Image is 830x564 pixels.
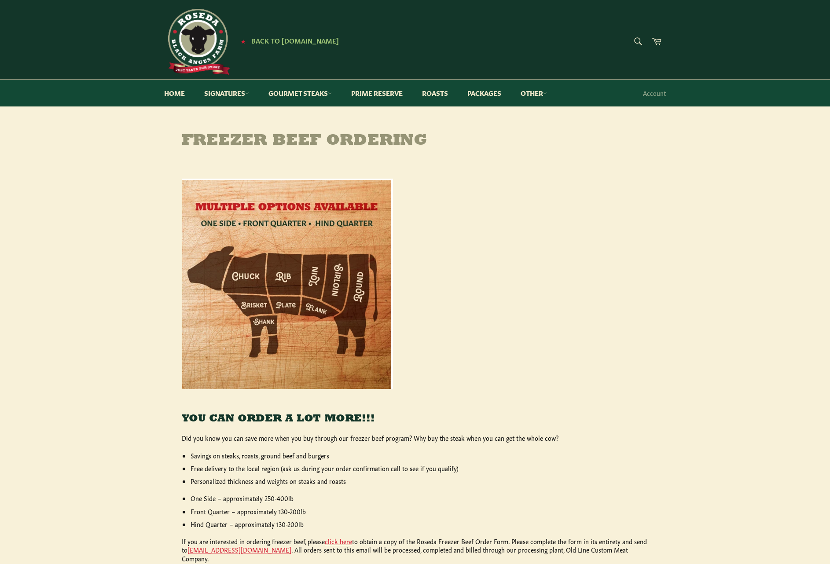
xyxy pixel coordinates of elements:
[164,132,666,150] h1: Freezer Beef Ordering
[459,80,510,106] a: Packages
[325,537,352,546] a: click here
[191,507,648,516] li: Front Quarter – approximately 130-200lb
[155,80,194,106] a: Home
[182,412,648,426] h3: YOU CAN ORDER A LOT MORE!!!
[260,80,341,106] a: Gourmet Steaks
[195,80,258,106] a: Signatures
[342,80,411,106] a: Prime Reserve
[639,80,670,106] a: Account
[251,36,339,45] span: Back to [DOMAIN_NAME]
[413,80,457,106] a: Roasts
[191,464,648,472] li: Free delivery to the local region (ask us during your order confirmation call to see if you qualify)
[187,545,291,554] a: [EMAIL_ADDRESS][DOMAIN_NAME]
[182,434,648,442] p: Did you know you can save more when you buy through our freezer beef program? Why buy the steak w...
[241,37,246,44] span: ★
[191,451,648,460] li: Savings on steaks, roasts, ground beef and burgers
[164,9,230,75] img: Roseda Beef
[191,520,648,528] li: Hind Quarter – approximately 130-200lb
[182,537,648,563] p: If you are interested in ordering freezer beef, please to obtain a copy of the Roseda Freezer Bee...
[512,80,556,106] a: Other
[191,477,648,485] li: Personalized thickness and weights on steaks and roasts
[236,37,339,44] a: ★ Back to [DOMAIN_NAME]
[191,494,648,502] li: One Side – approximately 250-400lb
